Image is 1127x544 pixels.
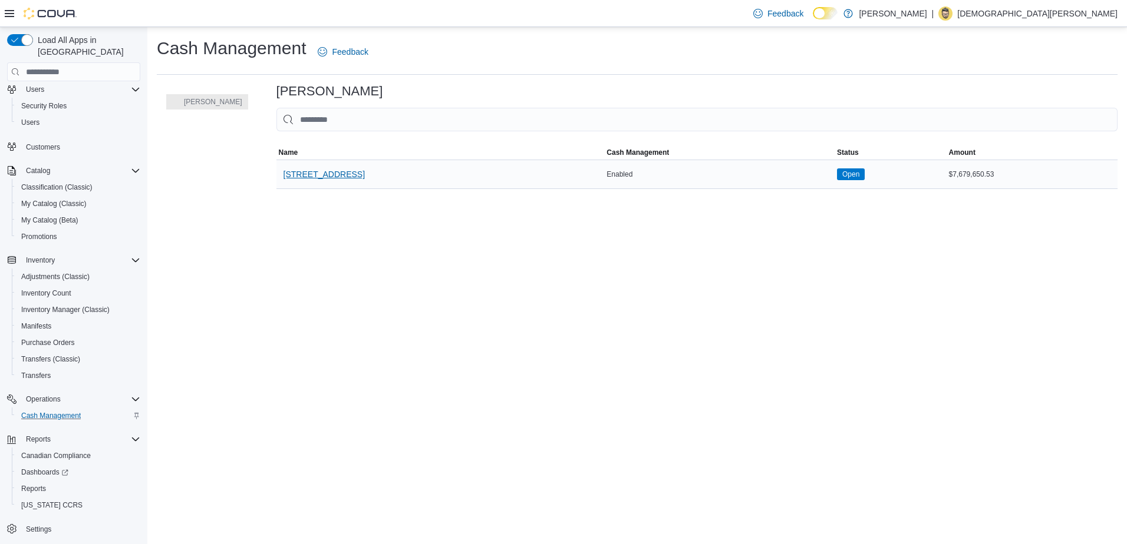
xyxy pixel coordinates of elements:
button: Reports [21,432,55,446]
button: Inventory [2,252,145,268]
span: Catalog [21,164,140,178]
span: Amount [949,148,976,157]
h1: Cash Management [157,37,306,60]
p: [DEMOGRAPHIC_DATA][PERSON_NAME] [957,6,1118,21]
span: Inventory Count [17,286,140,300]
button: Name [276,145,605,160]
p: | [932,6,934,21]
span: Washington CCRS [17,498,140,512]
button: Catalog [2,162,145,179]
button: Transfers [12,367,145,384]
button: Inventory Count [12,285,145,301]
span: Canadian Compliance [21,451,91,460]
span: Transfers [17,369,140,383]
a: Dashboards [17,465,73,479]
span: Purchase Orders [17,336,140,350]
button: Customers [2,138,145,155]
span: Purchase Orders [21,338,75,347]
button: Operations [21,392,65,406]
span: Operations [21,392,140,406]
span: Status [837,148,859,157]
span: Security Roles [21,101,67,111]
span: Open [837,168,865,180]
span: Adjustments (Classic) [17,270,140,284]
a: Inventory Count [17,286,76,300]
span: Dashboards [17,465,140,479]
span: Manifests [17,319,140,333]
button: Catalog [21,164,55,178]
button: My Catalog (Beta) [12,212,145,228]
button: Users [12,114,145,131]
a: Settings [21,522,56,536]
span: Settings [26,525,51,534]
a: Classification (Classic) [17,180,97,194]
span: Inventory Manager (Classic) [17,303,140,317]
button: Reports [2,431,145,447]
button: [STREET_ADDRESS] [279,162,370,186]
div: Enabled [604,167,835,181]
button: [US_STATE] CCRS [12,497,145,513]
span: Feedback [767,8,803,19]
span: Inventory Count [21,288,71,298]
a: Security Roles [17,99,71,113]
button: Promotions [12,228,145,245]
span: Cash Management [17,409,140,423]
a: My Catalog (Classic) [17,197,91,211]
span: Transfers [21,371,51,380]
button: My Catalog (Classic) [12,195,145,212]
a: Reports [17,482,51,496]
span: Promotions [21,232,57,241]
span: Users [17,115,140,130]
button: Transfers (Classic) [12,351,145,367]
span: Customers [21,139,140,154]
span: Catalog [26,166,50,175]
span: Name [279,148,298,157]
button: Purchase Orders [12,334,145,351]
input: Dark Mode [813,7,838,19]
span: Reports [26,434,51,444]
span: Transfers (Classic) [17,352,140,366]
a: Canadian Compliance [17,449,95,463]
span: Customers [26,142,60,152]
button: Classification (Classic) [12,179,145,195]
span: Classification (Classic) [21,183,93,192]
button: Security Roles [12,98,145,114]
span: Feedback [332,46,368,58]
div: Christian Brown [938,6,953,21]
a: My Catalog (Beta) [17,213,83,227]
span: Operations [26,394,61,404]
span: [US_STATE] CCRS [21,500,83,510]
button: Adjustments (Classic) [12,268,145,285]
span: Manifests [21,321,51,331]
span: Inventory [26,256,55,265]
span: Reports [21,484,46,493]
span: Promotions [17,230,140,244]
span: Adjustments (Classic) [21,272,90,281]
a: Feedback [313,40,373,64]
span: Dark Mode [813,19,813,20]
span: Inventory [21,253,140,267]
span: Open [842,169,859,180]
a: Promotions [17,230,62,244]
a: [US_STATE] CCRS [17,498,87,512]
p: [PERSON_NAME] [859,6,927,21]
button: Status [835,145,947,160]
a: Cash Management [17,409,85,423]
button: Canadian Compliance [12,447,145,464]
span: My Catalog (Beta) [17,213,140,227]
button: Users [21,82,49,97]
span: Users [26,85,44,94]
a: Purchase Orders [17,336,80,350]
span: My Catalog (Beta) [21,215,78,225]
button: Operations [2,391,145,407]
button: Settings [2,520,145,538]
span: Cash Management [607,148,669,157]
span: Security Roles [17,99,140,113]
div: $7,679,650.53 [947,167,1118,181]
button: Amount [947,145,1118,160]
button: Reports [12,480,145,497]
a: Transfers [17,369,55,383]
span: Cash Management [21,411,81,420]
a: Feedback [749,2,808,25]
span: My Catalog (Classic) [17,197,140,211]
